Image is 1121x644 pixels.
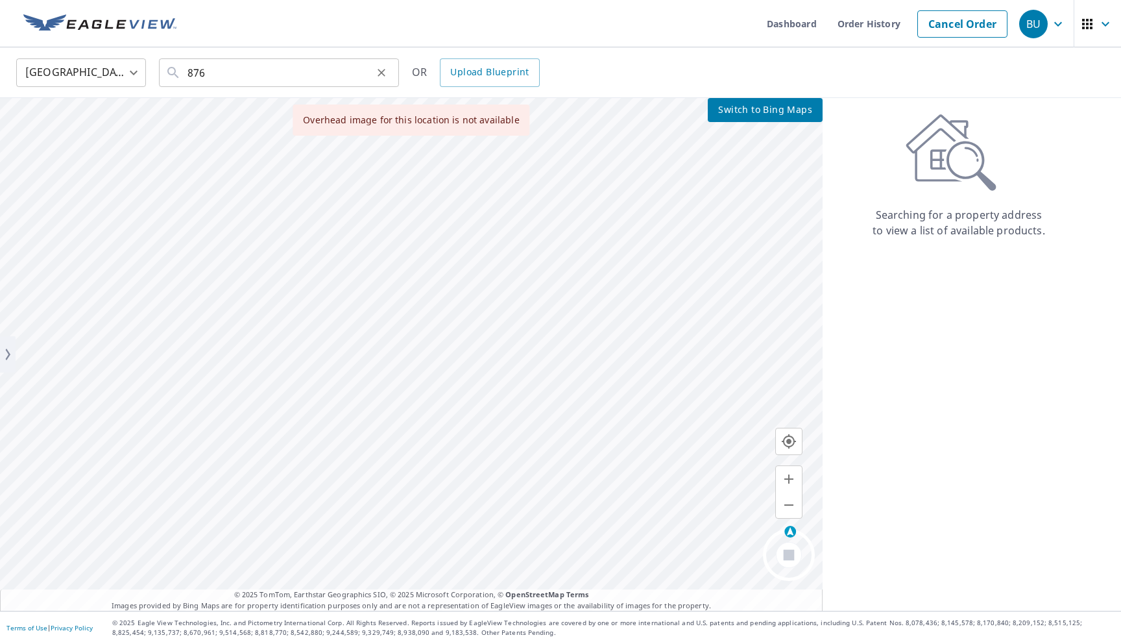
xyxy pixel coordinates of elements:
a: Terms [566,589,589,599]
div: OR [412,58,540,87]
button: Zoom in [776,466,802,492]
p: | [6,624,93,632]
button: Go to your location [776,428,802,454]
div: BU [1019,10,1048,38]
button: Switch to oblique [776,542,802,568]
p: Searching for a property address to view a list of available products. [872,207,1046,238]
div: Drag to rotate, click for north [784,526,797,541]
span: Upload Blueprint [450,64,529,80]
button: Zoom out [776,492,802,518]
div: Overhead image for this location is not available [303,108,519,132]
input: Search by address or latitude-longitude [187,55,372,91]
button: Switch to Bing Maps [708,98,823,122]
a: Terms of Use [6,623,47,632]
span: © 2025 TomTom, Earthstar Geographics SIO, © 2025 Microsoft Corporation, © [234,589,589,601]
button: Clear [372,64,391,82]
div: [GEOGRAPHIC_DATA] [16,55,146,91]
p: © 2025 Eagle View Technologies, Inc. and Pictometry International Corp. All Rights Reserved. Repo... [112,618,1115,638]
a: Upload Blueprint [440,58,539,87]
span: Switch to Bing Maps [718,102,812,118]
a: Privacy Policy [51,623,93,632]
img: EV Logo [23,14,176,34]
a: Cancel Order [917,10,1007,38]
a: OpenStreetMap [505,589,564,599]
